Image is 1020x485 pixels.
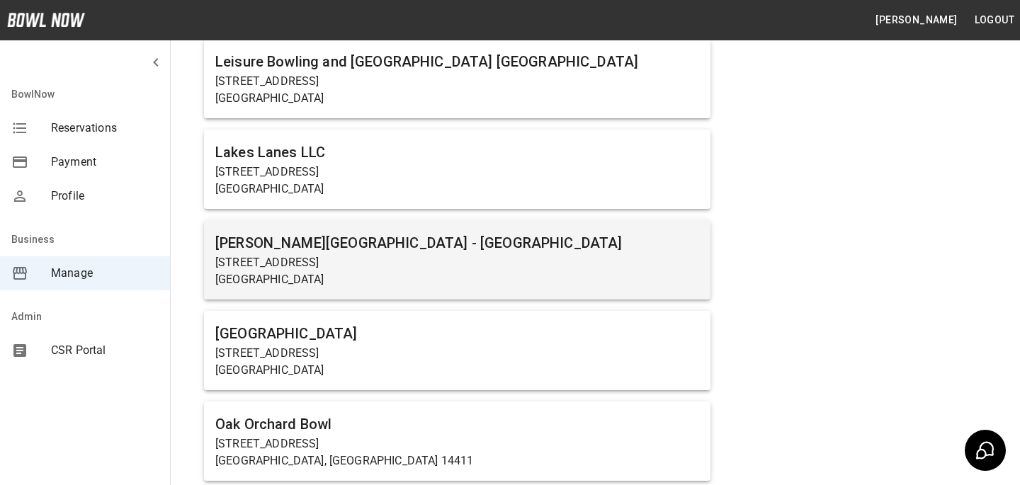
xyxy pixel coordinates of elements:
[215,254,699,271] p: [STREET_ADDRESS]
[215,232,699,254] h6: [PERSON_NAME][GEOGRAPHIC_DATA] - [GEOGRAPHIC_DATA]
[215,345,699,362] p: [STREET_ADDRESS]
[215,435,699,452] p: [STREET_ADDRESS]
[215,90,699,107] p: [GEOGRAPHIC_DATA]
[215,271,699,288] p: [GEOGRAPHIC_DATA]
[870,7,963,33] button: [PERSON_NAME]
[51,342,159,359] span: CSR Portal
[215,164,699,181] p: [STREET_ADDRESS]
[215,452,699,469] p: [GEOGRAPHIC_DATA], [GEOGRAPHIC_DATA] 14411
[215,322,699,345] h6: [GEOGRAPHIC_DATA]
[215,141,699,164] h6: Lakes Lanes LLC
[215,181,699,198] p: [GEOGRAPHIC_DATA]
[51,154,159,171] span: Payment
[51,120,159,137] span: Reservations
[7,13,85,27] img: logo
[215,73,699,90] p: [STREET_ADDRESS]
[51,188,159,205] span: Profile
[215,362,699,379] p: [GEOGRAPHIC_DATA]
[215,413,699,435] h6: Oak Orchard Bowl
[51,265,159,282] span: Manage
[969,7,1020,33] button: Logout
[215,50,699,73] h6: Leisure Bowling and [GEOGRAPHIC_DATA] [GEOGRAPHIC_DATA]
